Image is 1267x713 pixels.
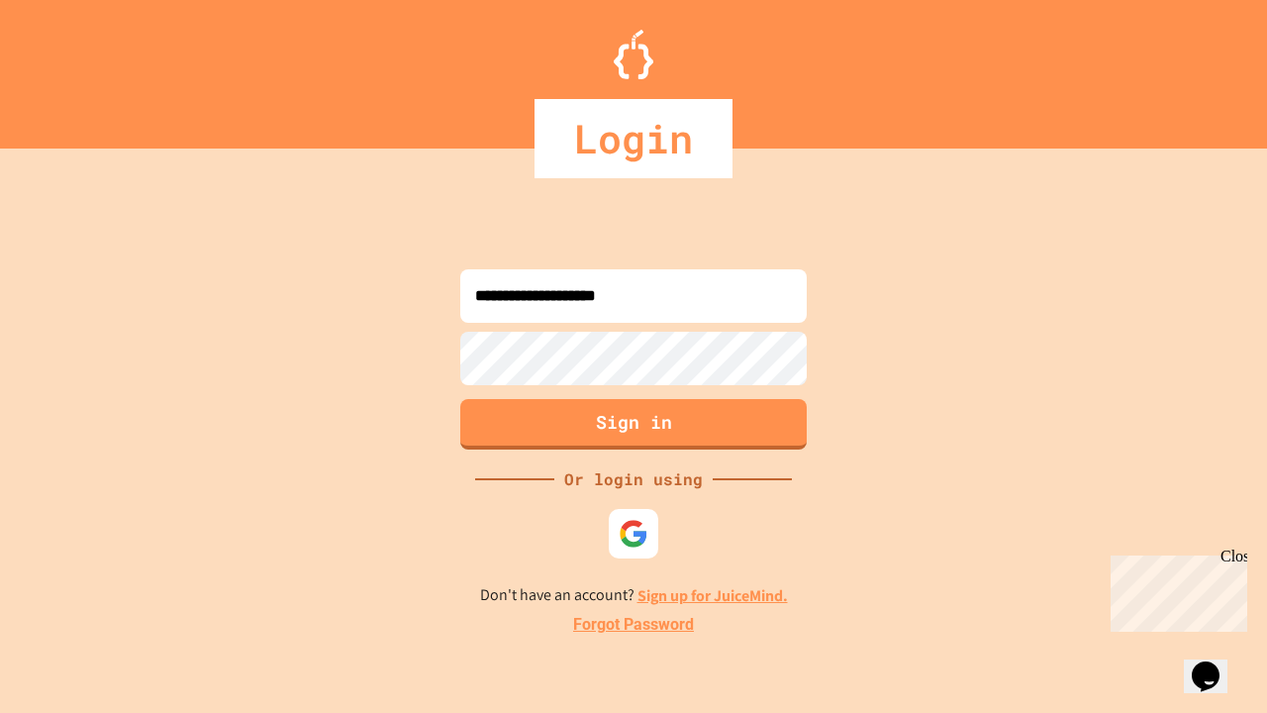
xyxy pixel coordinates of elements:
div: Chat with us now!Close [8,8,137,126]
button: Sign in [460,399,807,450]
a: Sign up for JuiceMind. [637,585,788,606]
img: Logo.svg [614,30,653,79]
a: Forgot Password [573,613,694,637]
div: Login [535,99,732,178]
p: Don't have an account? [480,583,788,608]
div: Or login using [554,467,713,491]
iframe: chat widget [1184,634,1247,693]
iframe: chat widget [1103,548,1247,632]
img: google-icon.svg [619,519,648,549]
